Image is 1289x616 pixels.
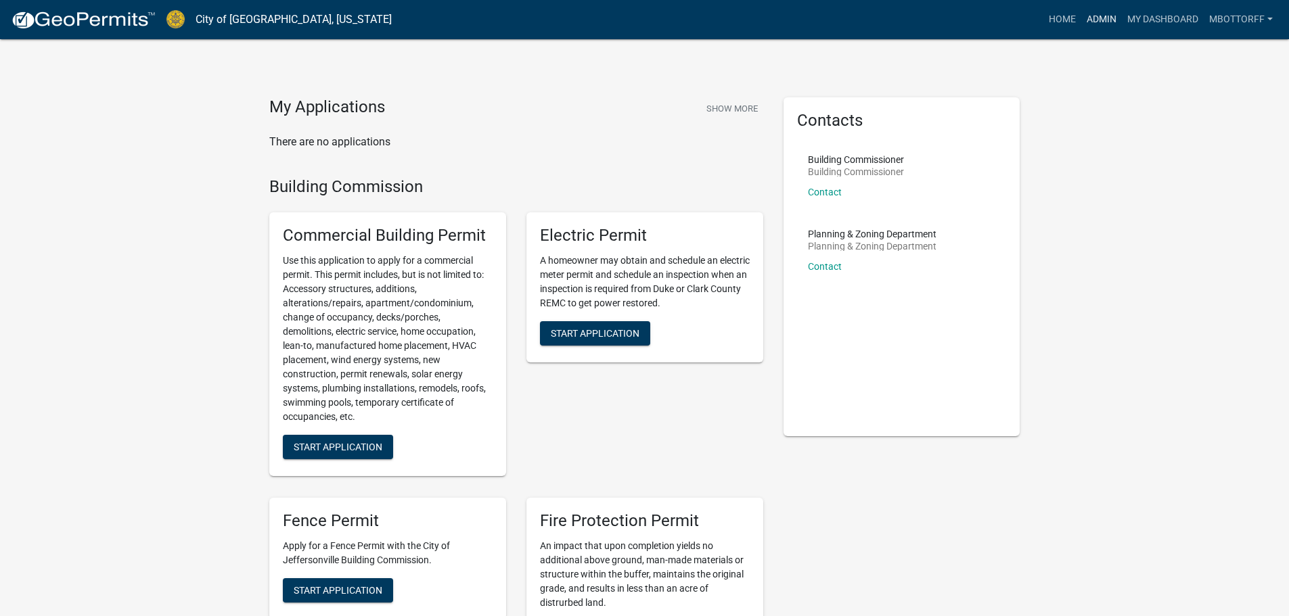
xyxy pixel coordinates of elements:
span: Start Application [551,328,639,339]
h5: Fire Protection Permit [540,511,750,531]
a: Contact [808,261,842,272]
a: My Dashboard [1122,7,1204,32]
h4: Building Commission [269,177,763,197]
p: A homeowner may obtain and schedule an electric meter permit and schedule an inspection when an i... [540,254,750,310]
h5: Fence Permit [283,511,493,531]
p: Building Commissioner [808,155,904,164]
h5: Contacts [797,111,1007,131]
p: Use this application to apply for a commercial permit. This permit includes, but is not limited t... [283,254,493,424]
h5: Commercial Building Permit [283,226,493,245]
p: Planning & Zoning Department [808,241,936,251]
button: Show More [701,97,763,120]
button: Start Application [283,578,393,602]
h5: Electric Permit [540,226,750,245]
a: Mbottorff [1204,7,1278,32]
p: There are no applications [269,134,763,150]
a: Admin [1081,7,1122,32]
button: Start Application [540,321,650,346]
a: Home [1043,7,1081,32]
h4: My Applications [269,97,385,118]
p: An impact that upon completion yields no additional above ground, man-made materials or structure... [540,539,750,610]
img: City of Jeffersonville, Indiana [166,10,185,28]
p: Planning & Zoning Department [808,229,936,239]
a: City of [GEOGRAPHIC_DATA], [US_STATE] [196,8,392,31]
span: Start Application [294,584,382,595]
p: Building Commissioner [808,167,904,176]
a: Contact [808,187,842,197]
button: Start Application [283,435,393,459]
span: Start Application [294,442,382,452]
p: Apply for a Fence Permit with the City of Jeffersonville Building Commission. [283,539,493,567]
